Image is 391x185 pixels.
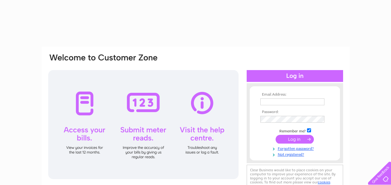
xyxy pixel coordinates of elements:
[259,110,331,114] th: Password:
[260,145,331,151] a: Forgotten password?
[259,93,331,97] th: Email Address:
[276,135,314,144] input: Submit
[259,127,331,134] td: Remember me?
[260,151,331,157] a: Not registered?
